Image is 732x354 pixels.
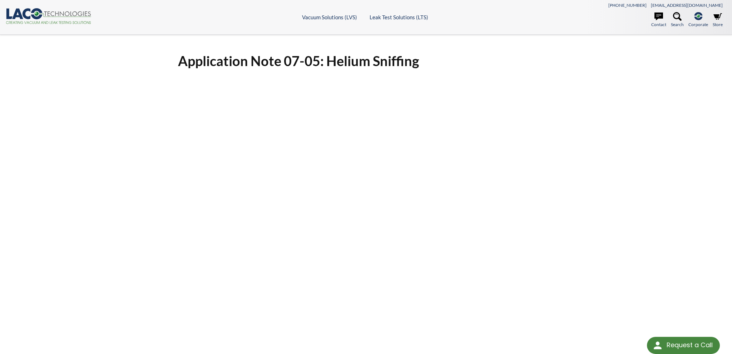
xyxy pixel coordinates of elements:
span: Corporate [688,21,708,28]
img: round button [652,340,663,351]
h1: Application Note 07-05: Helium Sniffing [178,52,554,70]
div: Request a Call [647,337,720,354]
a: [EMAIL_ADDRESS][DOMAIN_NAME] [651,3,723,8]
a: Contact [651,12,666,28]
div: Request a Call [667,337,713,353]
a: Vacuum Solutions (LVS) [302,14,357,20]
a: Leak Test Solutions (LTS) [370,14,428,20]
a: Search [671,12,684,28]
a: Store [713,12,723,28]
a: [PHONE_NUMBER] [608,3,647,8]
